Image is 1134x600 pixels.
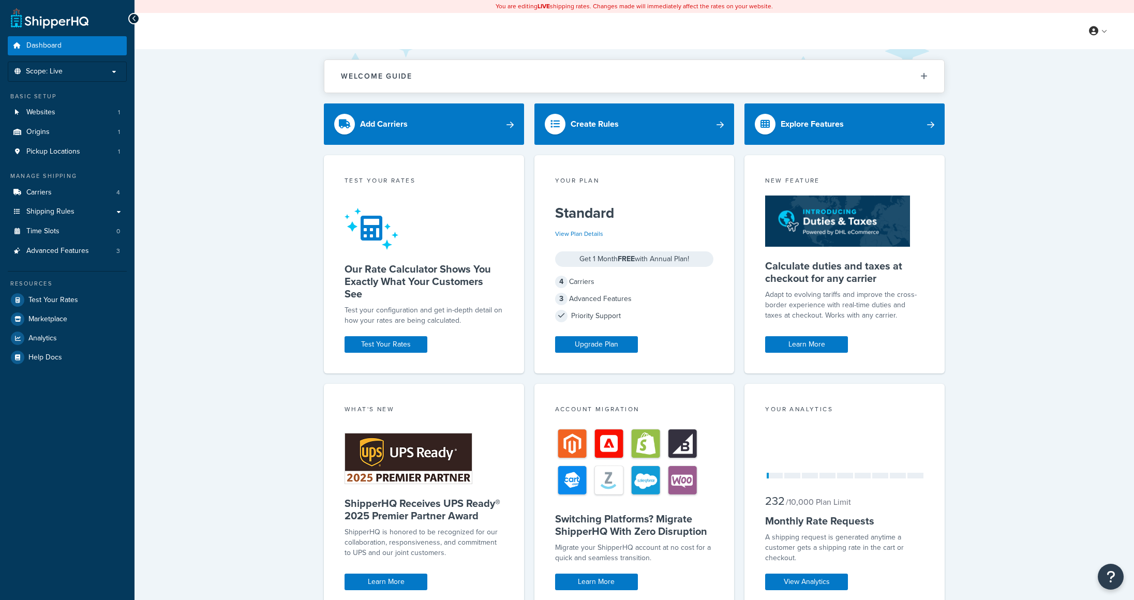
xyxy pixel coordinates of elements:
[555,309,714,323] div: Priority Support
[555,574,638,590] a: Learn More
[28,296,78,305] span: Test Your Rates
[555,205,714,221] h5: Standard
[8,279,127,288] div: Resources
[116,247,120,256] span: 3
[555,404,714,416] div: Account Migration
[8,123,127,142] li: Origins
[555,293,568,305] span: 3
[345,574,427,590] a: Learn More
[345,176,503,188] div: Test your rates
[744,103,945,145] a: Explore Features
[8,92,127,101] div: Basic Setup
[765,290,924,321] p: Adapt to evolving tariffs and improve the cross-border experience with real-time duties and taxes...
[538,2,550,11] b: LIVE
[28,334,57,343] span: Analytics
[116,227,120,236] span: 0
[765,492,785,509] span: 232
[324,103,524,145] a: Add Carriers
[555,251,714,267] div: Get 1 Month with Annual Plan!
[1098,564,1124,590] button: Open Resource Center
[26,67,63,76] span: Scope: Live
[8,222,127,241] li: Time Slots
[26,108,55,117] span: Websites
[28,353,62,362] span: Help Docs
[8,142,127,161] a: Pickup Locations1
[555,275,714,289] div: Carriers
[8,242,127,261] li: Advanced Features
[345,336,427,353] a: Test Your Rates
[8,242,127,261] a: Advanced Features3
[555,513,714,537] h5: Switching Platforms? Migrate ShipperHQ With Zero Disruption
[345,527,503,558] p: ShipperHQ is honored to be recognized for our collaboration, responsiveness, and commitment to UP...
[360,117,408,131] div: Add Carriers
[571,117,619,131] div: Create Rules
[26,147,80,156] span: Pickup Locations
[555,336,638,353] a: Upgrade Plan
[765,260,924,284] h5: Calculate duties and taxes at checkout for any carrier
[341,72,412,80] h2: Welcome Guide
[555,276,568,288] span: 4
[118,128,120,137] span: 1
[26,188,52,197] span: Carriers
[555,543,714,563] div: Migrate your ShipperHQ account at no cost for a quick and seamless transition.
[555,292,714,306] div: Advanced Features
[8,183,127,202] li: Carriers
[8,172,127,181] div: Manage Shipping
[765,404,924,416] div: Your Analytics
[26,41,62,50] span: Dashboard
[555,176,714,188] div: Your Plan
[324,60,944,93] button: Welcome Guide
[116,188,120,197] span: 4
[765,532,924,563] div: A shipping request is generated anytime a customer gets a shipping rate in the cart or checkout.
[8,310,127,328] a: Marketplace
[765,336,848,353] a: Learn More
[345,497,503,522] h5: ShipperHQ Receives UPS Ready® 2025 Premier Partner Award
[118,108,120,117] span: 1
[8,142,127,161] li: Pickup Locations
[118,147,120,156] span: 1
[8,222,127,241] a: Time Slots0
[765,515,924,527] h5: Monthly Rate Requests
[26,227,59,236] span: Time Slots
[345,263,503,300] h5: Our Rate Calculator Shows You Exactly What Your Customers See
[26,207,74,216] span: Shipping Rules
[8,103,127,122] li: Websites
[618,253,635,264] strong: FREE
[8,202,127,221] a: Shipping Rules
[8,348,127,367] a: Help Docs
[765,574,848,590] a: View Analytics
[8,183,127,202] a: Carriers4
[786,496,851,508] small: / 10,000 Plan Limit
[765,176,924,188] div: New Feature
[26,128,50,137] span: Origins
[26,247,89,256] span: Advanced Features
[8,329,127,348] a: Analytics
[28,315,67,324] span: Marketplace
[781,117,844,131] div: Explore Features
[8,123,127,142] a: Origins1
[345,404,503,416] div: What's New
[8,36,127,55] a: Dashboard
[8,291,127,309] a: Test Your Rates
[345,305,503,326] div: Test your configuration and get in-depth detail on how your rates are being calculated.
[555,229,603,238] a: View Plan Details
[8,103,127,122] a: Websites1
[534,103,735,145] a: Create Rules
